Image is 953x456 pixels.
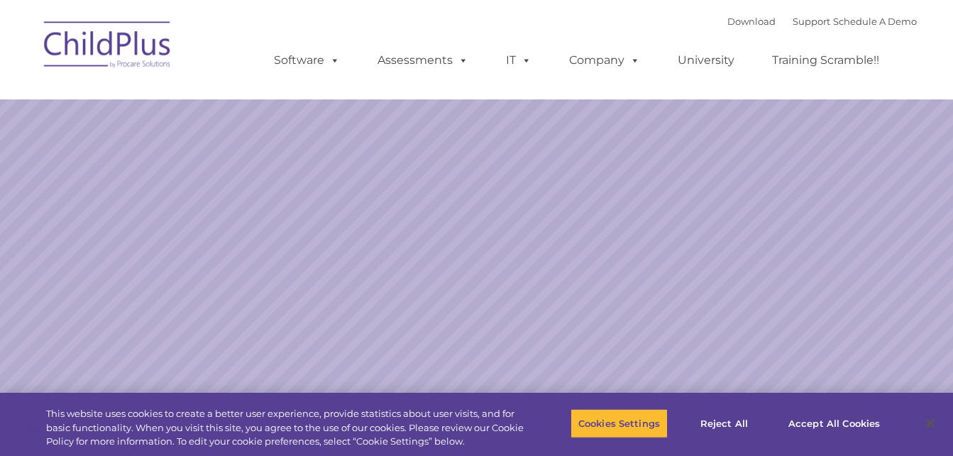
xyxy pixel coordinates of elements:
button: Reject All [680,408,769,438]
button: Cookies Settings [571,408,668,438]
font: | [727,16,917,27]
a: Assessments [363,46,483,75]
img: ChildPlus by Procare Solutions [37,11,179,82]
a: University [663,46,749,75]
button: Close [915,408,946,439]
button: Accept All Cookies [781,408,888,438]
a: Software [260,46,354,75]
a: IT [492,46,546,75]
a: Schedule A Demo [833,16,917,27]
a: Download [727,16,776,27]
div: This website uses cookies to create a better user experience, provide statistics about user visit... [46,407,524,449]
a: Company [555,46,654,75]
a: Support [793,16,830,27]
a: Training Scramble!! [758,46,893,75]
